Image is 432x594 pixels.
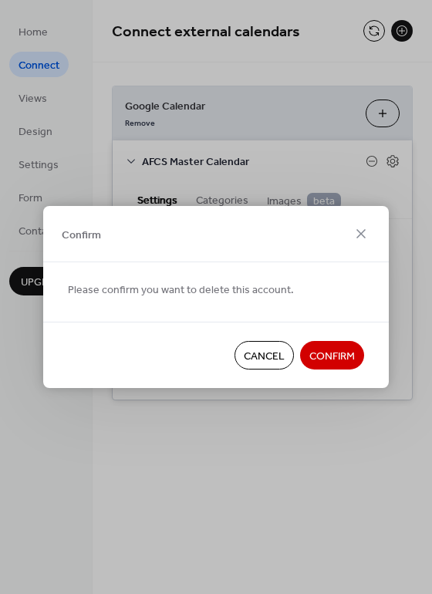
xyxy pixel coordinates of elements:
[309,349,355,365] span: Confirm
[300,341,364,370] button: Confirm
[68,282,294,299] span: Please confirm you want to delete this account.
[62,227,101,243] span: Confirm
[235,341,294,370] button: Cancel
[244,349,285,365] span: Cancel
